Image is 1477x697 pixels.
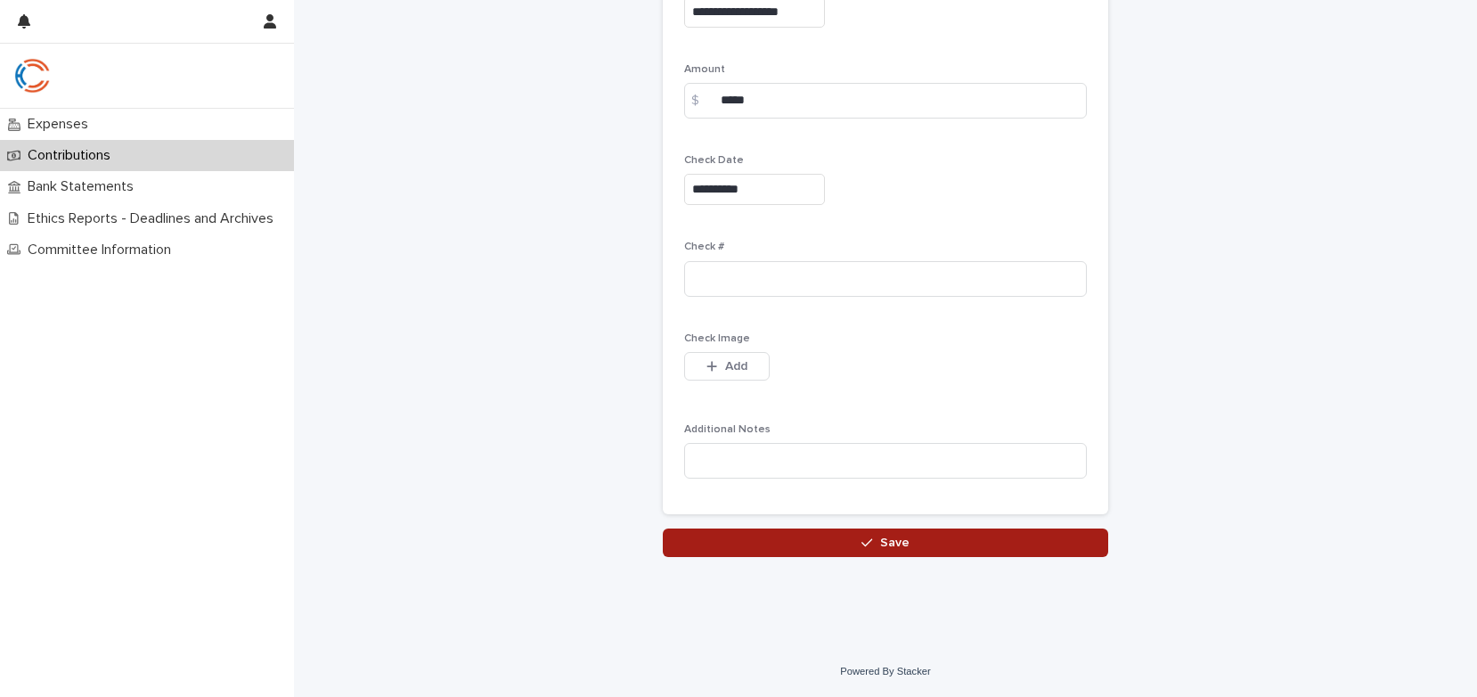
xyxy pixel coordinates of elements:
[20,116,102,133] p: Expenses
[20,210,288,227] p: Ethics Reports - Deadlines and Archives
[14,58,50,94] img: qJrBEDQOT26p5MY9181R
[684,424,771,435] span: Additional Notes
[880,537,910,549] span: Save
[20,147,125,164] p: Contributions
[684,155,744,166] span: Check Date
[840,666,930,676] a: Powered By Stacker
[684,242,724,252] span: Check #
[684,83,720,119] div: $
[725,360,747,373] span: Add
[684,352,770,381] button: Add
[20,178,148,195] p: Bank Statements
[684,333,750,344] span: Check Image
[684,64,725,75] span: Amount
[663,529,1108,557] button: Save
[20,242,185,258] p: Committee Information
